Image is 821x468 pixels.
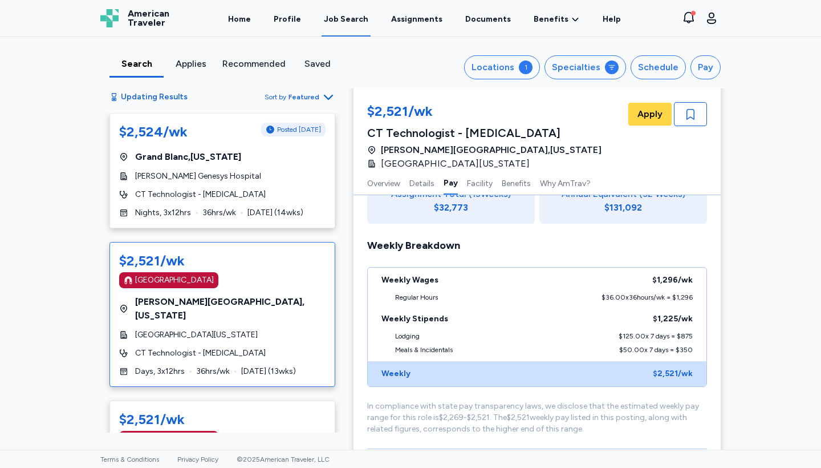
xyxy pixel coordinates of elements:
span: [PERSON_NAME] Genesys Hospital [135,171,261,182]
span: © 2025 American Traveler, LLC [237,455,330,463]
button: Locations1 [464,55,540,79]
button: Overview [367,171,400,195]
button: Facility [467,171,493,195]
div: $2,521/wk [119,252,185,270]
button: Specialties [544,55,626,79]
div: Lodging [395,332,420,341]
div: Weekly Wages [381,275,438,286]
span: 36 hrs/wk [202,207,236,219]
span: [GEOGRAPHIC_DATA][US_STATE] [381,157,530,171]
span: Posted [DATE] [277,125,321,134]
div: Regular Hours [395,293,438,302]
div: Schedule [638,60,678,74]
span: Grand Blanc , [US_STATE] [135,150,241,164]
span: Sort by [265,92,286,102]
div: $1,225 /wk [653,313,693,325]
button: Schedule [631,55,686,79]
span: [GEOGRAPHIC_DATA][US_STATE] [135,329,258,341]
div: $2,521/wk [367,102,601,123]
div: Weekly [381,368,410,380]
span: CT Technologist - [MEDICAL_DATA] [135,189,266,200]
button: Sort byFeatured [265,90,335,104]
span: [PERSON_NAME][GEOGRAPHIC_DATA] , [US_STATE] [381,143,601,157]
span: [DATE] ( 14 wks) [247,207,303,219]
div: Pay [698,60,713,74]
button: Details [409,171,434,195]
button: Apply [628,103,672,126]
div: Applies [168,57,213,71]
button: Pay [690,55,721,79]
span: Featured [288,92,319,102]
span: Updating Results [121,91,188,103]
span: American Traveler [128,9,169,27]
div: $125.00 x 7 days = $875 [619,332,693,341]
div: Saved [295,57,340,71]
span: 36 hrs/wk [196,366,230,377]
a: Privacy Policy [177,455,218,463]
span: CT Technologist - [MEDICAL_DATA] [135,348,266,359]
a: Benefits [534,14,580,25]
img: Logo [100,9,119,27]
div: $2,524/wk [119,123,188,141]
span: [DATE] ( 13 wks) [241,366,296,377]
span: [PERSON_NAME][GEOGRAPHIC_DATA] , [US_STATE] [135,295,326,322]
div: [GEOGRAPHIC_DATA] [135,275,214,286]
div: $1,296 /wk [652,275,693,286]
button: Benefits [502,171,531,195]
div: Recommended [222,57,286,71]
div: Meals & Incidentals [395,345,453,354]
div: Specialties [552,60,600,74]
div: $2,521 /wk [653,368,693,380]
div: Locations [472,60,514,74]
div: In compliance with state pay transparency laws, we disclose that the estimated weekly pay range f... [367,401,707,435]
div: $50.00 x 7 days = $350 [619,345,693,354]
div: 1 [519,60,533,74]
div: CT Technologist - [MEDICAL_DATA] [367,125,601,141]
div: $36.00 x 36 hours/wk = $1,296 [601,293,693,302]
div: Job Search [324,14,368,25]
div: Weekly Breakdown [367,237,707,253]
div: $32,773 [434,201,468,215]
div: Weekly Stipends [381,313,448,325]
span: Days, 3x12hrs [135,366,185,377]
span: Nights, 3x12hrs [135,207,191,219]
div: Search [114,57,159,71]
div: $131,092 [604,201,642,215]
a: Terms & Conditions [100,455,159,463]
span: Apply [637,107,663,121]
div: $2,521/wk [119,410,185,429]
span: Benefits [534,14,568,25]
button: Pay [444,171,458,195]
a: Job Search [322,1,371,37]
button: Why AmTrav? [540,171,591,195]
